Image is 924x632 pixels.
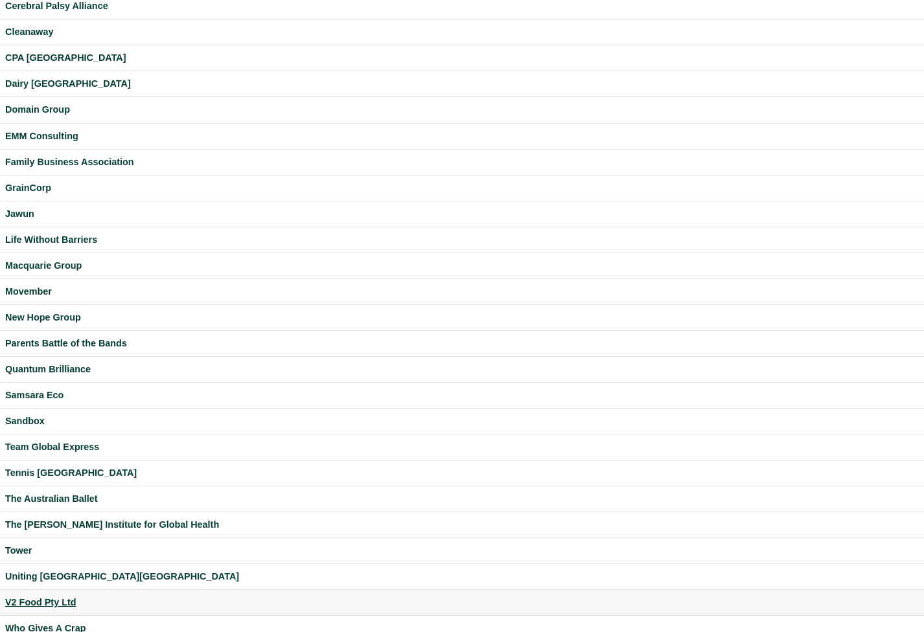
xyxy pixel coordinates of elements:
a: CPA [GEOGRAPHIC_DATA] [5,51,919,65]
a: Quantum Brilliance [5,362,919,377]
a: Team Global Express [5,440,919,455]
a: Macquarie Group [5,258,919,273]
a: Samsara Eco [5,388,919,403]
a: Dairy [GEOGRAPHIC_DATA] [5,76,919,91]
a: Jawun [5,207,919,221]
a: The [PERSON_NAME] Institute for Global Health [5,517,919,532]
a: Tennis [GEOGRAPHIC_DATA] [5,466,919,480]
a: Tower [5,543,919,558]
a: GrainCorp [5,181,919,196]
a: Family Business Association [5,155,919,170]
a: Parents Battle of the Bands [5,336,919,351]
a: Movember [5,284,919,299]
a: Life Without Barriers [5,232,919,247]
a: Sandbox [5,414,919,429]
a: V2 Food Pty Ltd [5,595,919,610]
a: The Australian Ballet [5,491,919,506]
a: New Hope Group [5,310,919,325]
a: Domain Group [5,102,919,117]
a: Uniting [GEOGRAPHIC_DATA][GEOGRAPHIC_DATA] [5,569,919,584]
a: EMM Consulting [5,129,919,144]
a: Cleanaway [5,25,919,39]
